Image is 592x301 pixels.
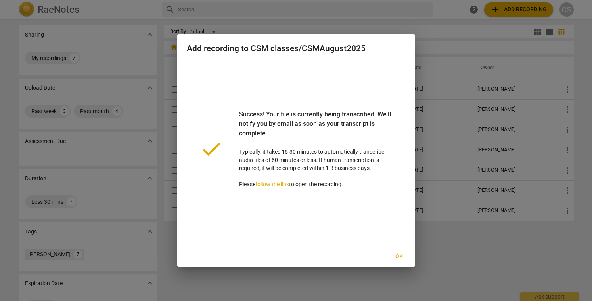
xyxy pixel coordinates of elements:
button: Ok [387,249,412,264]
a: follow the link [255,181,289,187]
p: Typically, it takes 15-30 minutes to automatically transcribe audio files of 60 minutes or less. ... [239,110,393,189]
div: Success! Your file is currently being transcribed. We'll notify you by email as soon as your tran... [239,110,393,148]
h2: Add recording to CSM classes/CSMAugust2025 [187,44,406,54]
span: Ok [393,253,406,260]
span: done [199,137,223,161]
